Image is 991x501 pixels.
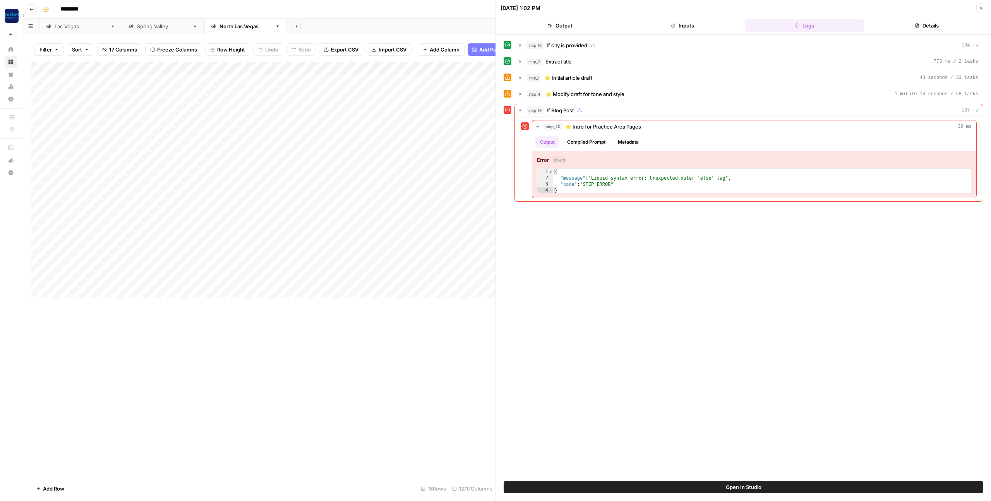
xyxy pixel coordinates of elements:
[5,93,17,105] a: Settings
[535,136,559,148] button: Output
[613,136,643,148] button: Metadata
[895,91,978,98] span: 1 minute 14 seconds / 58 tasks
[5,81,17,93] a: Usage
[5,68,17,81] a: Your Data
[31,482,69,495] button: Add Row
[367,43,411,56] button: Import CSV
[379,46,406,53] span: Import CSV
[5,142,17,154] a: AirOps Academy
[552,156,567,163] span: object
[532,133,976,198] div: 39 ms
[253,43,283,56] button: Undo
[109,46,137,53] span: 17 Columns
[468,43,526,56] button: Add Power Agent
[5,154,17,166] div: What's new?
[217,46,245,53] span: Row Height
[962,107,978,114] span: 137 ms
[623,19,742,32] button: Inputs
[137,22,189,30] div: [GEOGRAPHIC_DATA]
[5,9,19,23] img: Rocket Pilots Logo
[39,46,52,53] span: Filter
[515,117,983,201] div: 137 ms
[122,19,204,34] a: [GEOGRAPHIC_DATA]
[526,41,544,49] span: step_16
[5,56,17,68] a: Browse
[34,43,64,56] button: Filter
[547,41,587,49] span: If city is provided
[430,46,459,53] span: Add Column
[205,43,250,56] button: Row Height
[549,169,553,175] span: Toggle code folding, rows 1 through 4
[537,181,553,187] div: 3
[545,90,624,98] span: ⭐️ Modify draft for tone and style
[515,55,983,68] button: 773 ms / 2 tasks
[565,123,641,130] span: ⭐️ Intro for Practice Area Pages
[145,43,202,56] button: Freeze Columns
[547,106,574,114] span: If Blog Post
[504,481,983,493] button: Open In Studio
[537,156,549,164] strong: Error
[67,43,94,56] button: Sort
[515,104,983,117] button: 137 ms
[958,123,972,130] span: 39 ms
[515,39,983,51] button: 134 ms
[55,22,107,30] div: [GEOGRAPHIC_DATA]
[418,482,449,495] div: 16 Rows
[562,136,610,148] button: Compiled Prompt
[418,43,465,56] button: Add Column
[962,42,978,49] span: 134 ms
[545,58,572,65] span: Extract title
[745,19,864,32] button: Logs
[204,19,287,34] a: [GEOGRAPHIC_DATA]
[537,187,553,194] div: 4
[449,482,495,495] div: 12/17 Columns
[298,46,311,53] span: Redo
[544,123,562,130] span: step_20
[526,106,544,114] span: step_19
[319,43,363,56] button: Export CSV
[537,175,553,181] div: 2
[934,58,978,65] span: 773 ms / 2 tasks
[97,43,142,56] button: 17 Columns
[219,22,272,30] div: [GEOGRAPHIC_DATA]
[157,46,197,53] span: Freeze Columns
[526,74,541,82] span: step_1
[479,46,521,53] span: Add Power Agent
[526,90,542,98] span: step_4
[726,483,761,491] span: Open In Studio
[515,88,983,100] button: 1 minute 14 seconds / 58 tasks
[265,46,278,53] span: Undo
[72,46,82,53] span: Sort
[5,154,17,166] button: What's new?
[526,58,542,65] span: step_3
[331,46,358,53] span: Export CSV
[532,120,976,133] button: 39 ms
[867,19,986,32] button: Details
[537,169,553,175] div: 1
[501,4,540,12] div: [DATE] 1:02 PM
[920,74,978,81] span: 43 seconds / 33 tasks
[286,43,316,56] button: Redo
[5,166,17,179] button: Help + Support
[5,43,17,56] a: Home
[5,6,17,26] button: Workspace: Rocket Pilots
[43,485,64,492] span: Add Row
[39,19,122,34] a: [GEOGRAPHIC_DATA]
[515,72,983,84] button: 43 seconds / 33 tasks
[501,19,620,32] button: Output
[544,74,592,82] span: ⭐️ Initial article draft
